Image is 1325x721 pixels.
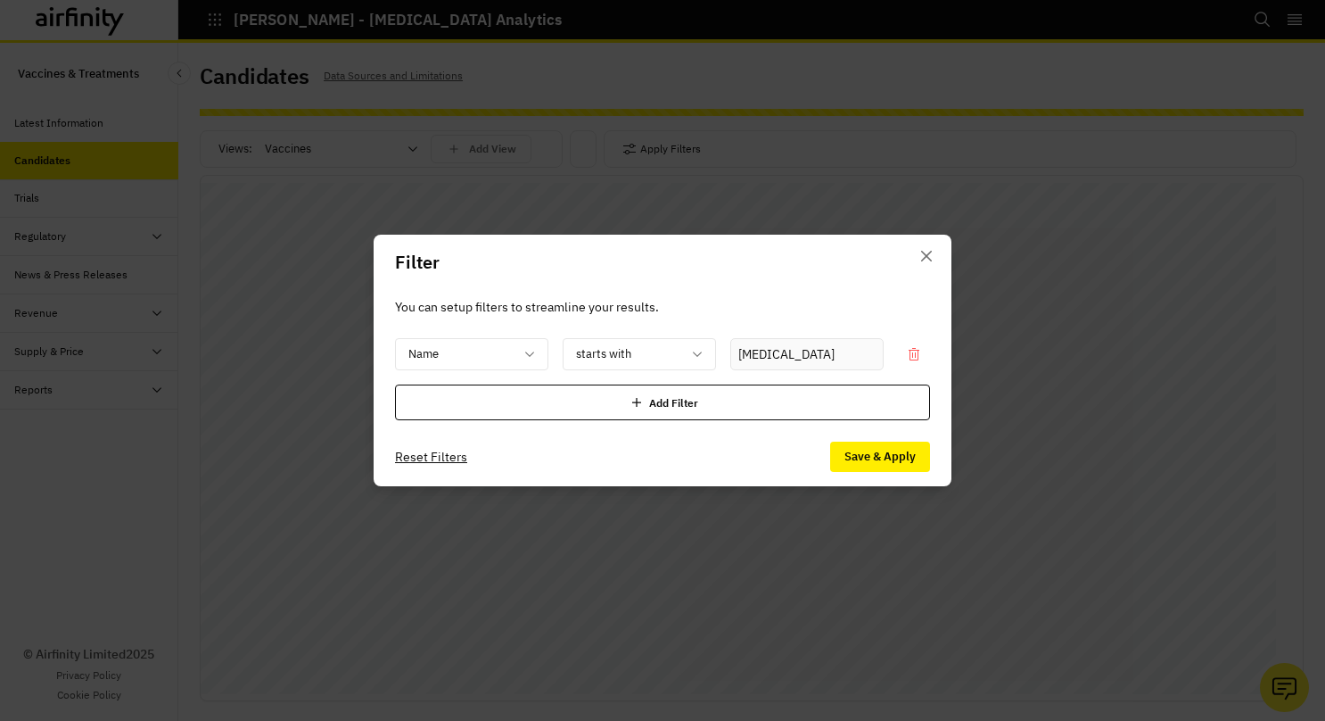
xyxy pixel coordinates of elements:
input: Value [730,338,884,370]
button: Save & Apply [830,442,930,472]
div: Add Filter [395,385,930,420]
button: Close [912,242,941,270]
button: Reset Filters [395,443,467,471]
header: Filter [374,235,951,290]
p: You can setup filters to streamline your results. [395,297,930,317]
